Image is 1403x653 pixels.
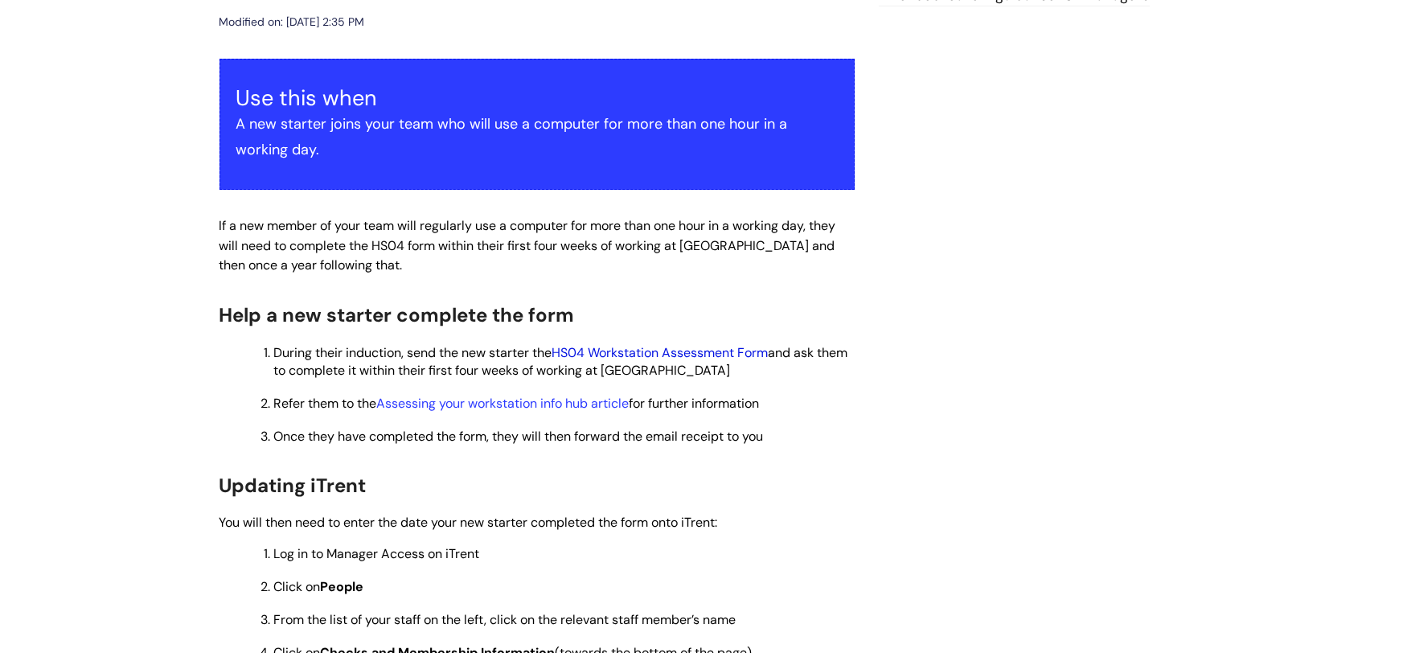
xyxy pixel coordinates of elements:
a: HS04 Workstation Assessment Form [552,344,769,361]
strong: People [321,578,364,595]
span: During their induction, send the new starter the and ask them to complete it within their first f... [274,344,848,379]
span: Refer them to the for further information [274,395,760,412]
a: Assessing your workstation info hub article [377,395,630,412]
span: Help a new starter complete the form [219,302,575,327]
span: From the list of your staff on the left, click on the relevant staff member’s name [274,611,736,628]
span: Log in to Manager Access on iTrent [274,545,480,562]
span: If a new member of your team will regularly use a computer for more than one hour in a working da... [219,217,836,274]
span: Updating iTrent [219,473,367,498]
p: A new starter joins your team who will use a computer for more than one hour in a working day. [236,111,838,163]
h3: Use this when [236,85,838,111]
span: Once they have completed the form, they will then forward the email receipt to you [274,428,764,445]
span: You will then need to enter the date your new starter completed the form onto iTrent: [219,514,718,531]
span: Click on [274,578,364,595]
div: Modified on: [DATE] 2:35 PM [219,12,365,32]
